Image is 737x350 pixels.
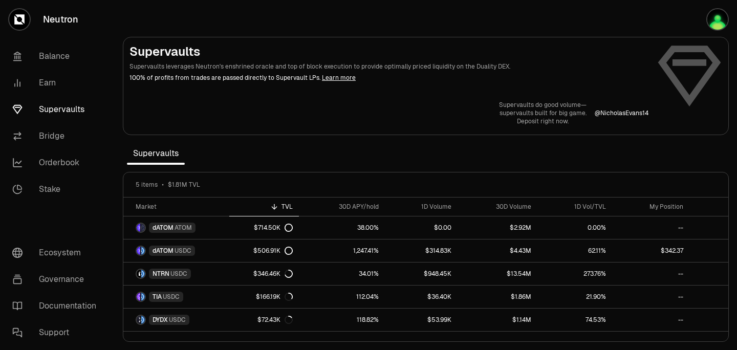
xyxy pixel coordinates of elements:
a: -- [612,286,689,308]
a: Bridge [4,123,111,149]
div: 30D Volume [464,203,531,211]
a: NTRN LogoUSDC LogoNTRNUSDC [123,262,229,285]
span: USDC [170,270,187,278]
p: Supervaults leverages Neutron's enshrined oracle and top of block execution to provide optimally ... [129,62,648,71]
img: air [707,9,728,30]
p: 100% of profits from trades are passed directly to Supervault LPs. [129,73,648,82]
img: dATOM Logo [137,247,140,255]
a: Stake [4,176,111,203]
span: dATOM [153,247,174,255]
a: Ecosystem [4,239,111,266]
div: 1D Volume [391,203,451,211]
span: DYDX [153,316,168,324]
img: ATOM Logo [141,224,145,232]
span: USDC [169,316,186,324]
div: Market [136,203,223,211]
p: Supervaults do good volume— [499,101,587,109]
img: TIA Logo [137,293,140,301]
img: DYDX Logo [137,316,140,324]
a: $36.40K [385,286,458,308]
div: 1D Vol/TVL [544,203,606,211]
div: 30D APY/hold [305,203,379,211]
a: Balance [4,43,111,70]
a: $1.86M [458,286,537,308]
img: NTRN Logo [137,270,140,278]
a: 38.00% [299,216,385,239]
a: Documentation [4,293,111,319]
span: USDC [175,247,191,255]
a: 0.00% [537,216,612,239]
a: Orderbook [4,149,111,176]
a: $2.92M [458,216,537,239]
a: $1.14M [458,309,537,331]
a: $53.99K [385,309,458,331]
a: -- [612,309,689,331]
a: $0.00 [385,216,458,239]
img: USDC Logo [141,270,145,278]
a: $948.45K [385,262,458,285]
a: 21.90% [537,286,612,308]
span: dATOM [153,224,174,232]
a: $13.54M [458,262,537,285]
a: Governance [4,266,111,293]
a: -- [612,216,689,239]
a: Supervaults [4,96,111,123]
span: $1.81M TVL [168,181,200,189]
div: TVL [235,203,293,211]
span: 5 items [136,181,158,189]
a: Support [4,319,111,346]
p: @ NicholasEvans14 [595,109,648,117]
a: DYDX LogoUSDC LogoDYDXUSDC [123,309,229,331]
span: USDC [163,293,180,301]
a: $714.50K [229,216,299,239]
a: @NicholasEvans14 [595,109,648,117]
div: My Position [618,203,683,211]
img: dATOM Logo [137,224,140,232]
a: dATOM LogoATOM LogodATOMATOM [123,216,229,239]
a: TIA LogoUSDC LogoTIAUSDC [123,286,229,308]
a: 112.04% [299,286,385,308]
a: 1,247.41% [299,239,385,262]
a: $346.46K [229,262,299,285]
p: supervaults built for big game. [499,109,587,117]
a: 118.82% [299,309,385,331]
a: 273.76% [537,262,612,285]
a: Supervaults do good volume—supervaults built for big game.Deposit right now. [499,101,587,125]
div: $72.43K [257,316,293,324]
a: $166.19K [229,286,299,308]
span: TIA [153,293,162,301]
a: dATOM LogoUSDC LogodATOMUSDC [123,239,229,262]
h2: Supervaults [129,43,648,60]
a: $4.43M [458,239,537,262]
div: $346.46K [253,270,293,278]
img: USDC Logo [141,247,145,255]
a: 74.53% [537,309,612,331]
a: $506.91K [229,239,299,262]
div: $166.19K [256,293,293,301]
span: NTRN [153,270,169,278]
a: Learn more [322,74,356,82]
a: 34.01% [299,262,385,285]
a: $72.43K [229,309,299,331]
p: Deposit right now. [499,117,587,125]
a: Earn [4,70,111,96]
a: $342.37 [612,239,689,262]
img: USDC Logo [141,293,145,301]
a: 62.11% [537,239,612,262]
div: $506.91K [253,247,293,255]
span: Supervaults [127,143,185,164]
img: USDC Logo [141,316,145,324]
a: $314.83K [385,239,458,262]
span: ATOM [175,224,192,232]
div: $714.50K [254,224,293,232]
a: -- [612,262,689,285]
